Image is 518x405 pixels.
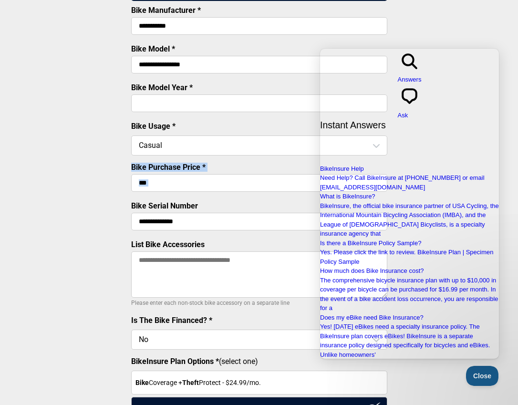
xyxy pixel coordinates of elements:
[131,44,175,53] label: Bike Model *
[131,163,206,172] label: Bike Purchase Price *
[320,49,499,359] iframe: Help Scout Beacon - Live Chat, Contact Form, and Knowledge Base
[135,379,149,386] strong: Bike
[131,316,212,325] label: Is The Bike Financed? *
[131,201,198,210] label: Bike Serial Number
[131,122,176,131] label: Bike Usage *
[131,357,219,366] strong: BikeInsure Plan Options *
[131,297,387,309] p: Please enter each non-stock bike accessory on a separate line
[131,357,387,366] label: (select one)
[131,6,201,15] label: Bike Manufacturer *
[131,240,205,249] label: List Bike Accessories
[466,366,499,386] iframe: Help Scout Beacon - Close
[182,379,199,386] strong: Theft
[131,83,193,92] label: Bike Model Year *
[131,371,387,395] div: Coverage + Protect - $ 24.99 /mo.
